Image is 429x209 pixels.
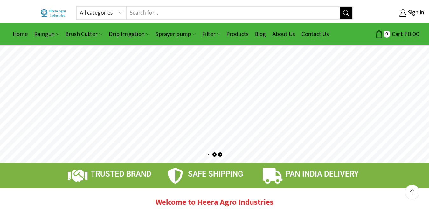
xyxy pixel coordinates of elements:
[119,198,310,207] h2: Welcome to Heera Agro Industries
[91,170,151,178] span: TRUSTED BRAND
[359,28,419,40] a: 0 Cart ₹0.00
[298,27,332,42] a: Contact Us
[390,30,403,38] span: Cart
[252,27,269,42] a: Blog
[62,27,105,42] a: Brush Cutter
[405,29,408,39] span: ₹
[405,29,419,39] bdi: 0.00
[340,7,352,19] button: Search button
[188,170,243,178] span: SAFE SHIPPING
[10,27,31,42] a: Home
[199,27,223,42] a: Filter
[384,31,390,37] span: 0
[286,170,359,178] span: PAN INDIA DELIVERY
[152,27,199,42] a: Sprayer pump
[106,27,152,42] a: Drip Irrigation
[127,7,340,19] input: Search for...
[223,27,252,42] a: Products
[406,9,424,17] span: Sign in
[31,27,62,42] a: Raingun
[362,7,424,19] a: Sign in
[269,27,298,42] a: About Us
